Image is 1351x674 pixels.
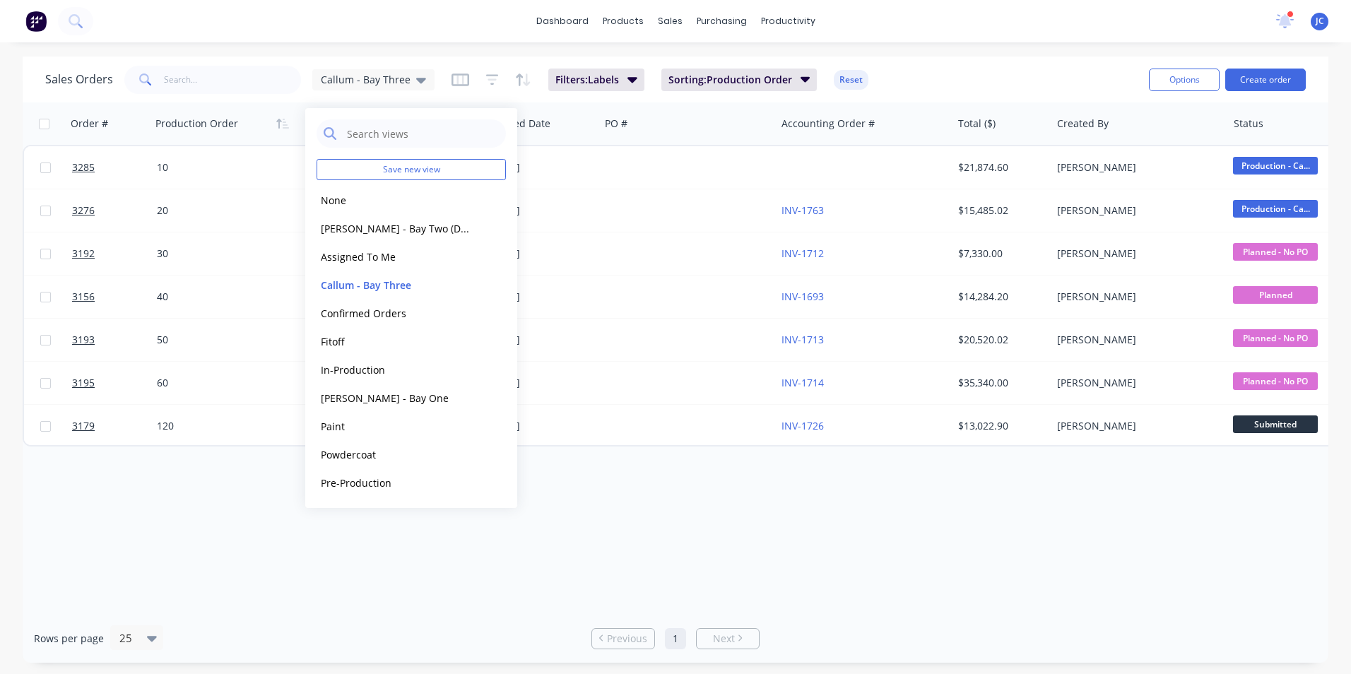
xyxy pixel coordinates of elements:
[958,419,1042,433] div: $13,022.90
[1233,372,1318,390] span: Planned - No PO
[1233,329,1318,347] span: Planned - No PO
[72,189,157,232] a: 3276
[1233,157,1318,175] span: Production - Ca...
[1057,203,1214,218] div: [PERSON_NAME]
[157,290,294,304] div: 40
[1225,69,1306,91] button: Create order
[958,203,1042,218] div: $15,485.02
[1234,117,1263,131] div: Status
[489,419,594,433] div: [DATE]
[72,290,95,304] span: 3156
[34,632,104,646] span: Rows per page
[317,362,478,378] button: In-Production
[1057,376,1214,390] div: [PERSON_NAME]
[72,419,95,433] span: 3179
[346,119,499,148] input: Search views
[72,276,157,318] a: 3156
[668,73,792,87] span: Sorting: Production Order
[72,376,95,390] span: 3195
[958,333,1042,347] div: $20,520.02
[713,632,735,646] span: Next
[754,11,822,32] div: productivity
[489,247,594,261] div: [DATE]
[72,362,157,404] a: 3195
[781,290,824,303] a: INV-1693
[661,69,818,91] button: Sorting:Production Order
[317,447,478,463] button: Powdercoat
[317,305,478,321] button: Confirmed Orders
[317,192,478,208] button: None
[157,247,294,261] div: 30
[72,160,95,175] span: 3285
[586,628,765,649] ul: Pagination
[1233,243,1318,261] span: Planned - No PO
[1233,415,1318,433] span: Submitted
[1057,117,1109,131] div: Created By
[781,419,824,432] a: INV-1726
[1057,333,1214,347] div: [PERSON_NAME]
[321,72,411,87] span: Callum - Bay Three
[1233,286,1318,304] span: Planned
[958,117,996,131] div: Total ($)
[155,117,238,131] div: Production Order
[317,220,478,237] button: [PERSON_NAME] - Bay Two (Default)
[489,376,594,390] div: [DATE]
[489,333,594,347] div: [DATE]
[690,11,754,32] div: purchasing
[958,160,1042,175] div: $21,874.60
[1316,15,1324,28] span: JC
[157,160,294,175] div: 10
[72,333,95,347] span: 3193
[317,277,478,293] button: Callum - Bay Three
[489,160,594,175] div: [DATE]
[958,290,1042,304] div: $14,284.20
[45,73,113,86] h1: Sales Orders
[488,117,550,131] div: Created Date
[72,405,157,447] a: 3179
[596,11,651,32] div: products
[651,11,690,32] div: sales
[317,333,478,350] button: Fitoff
[317,249,478,265] button: Assigned To Me
[72,247,95,261] span: 3192
[605,117,627,131] div: PO #
[1233,200,1318,218] span: Production - Ca...
[72,232,157,275] a: 3192
[157,419,294,433] div: 120
[1057,290,1214,304] div: [PERSON_NAME]
[781,117,875,131] div: Accounting Order #
[164,66,302,94] input: Search...
[72,146,157,189] a: 3285
[781,376,824,389] a: INV-1714
[317,475,478,491] button: Pre-Production
[781,333,824,346] a: INV-1713
[1149,69,1220,91] button: Options
[592,632,654,646] a: Previous page
[958,376,1042,390] div: $35,340.00
[665,628,686,649] a: Page 1 is your current page
[157,333,294,347] div: 50
[25,11,47,32] img: Factory
[157,203,294,218] div: 20
[548,69,644,91] button: Filters:Labels
[489,203,594,218] div: [DATE]
[607,632,647,646] span: Previous
[317,418,478,434] button: Paint
[317,159,506,180] button: Save new view
[834,70,868,90] button: Reset
[1057,160,1214,175] div: [PERSON_NAME]
[529,11,596,32] a: dashboard
[157,376,294,390] div: 60
[317,390,478,406] button: [PERSON_NAME] - Bay One
[72,203,95,218] span: 3276
[1057,419,1214,433] div: [PERSON_NAME]
[958,247,1042,261] div: $7,330.00
[781,247,824,260] a: INV-1712
[1057,247,1214,261] div: [PERSON_NAME]
[489,290,594,304] div: [DATE]
[781,203,824,217] a: INV-1763
[555,73,619,87] span: Filters: Labels
[697,632,759,646] a: Next page
[72,319,157,361] a: 3193
[71,117,108,131] div: Order #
